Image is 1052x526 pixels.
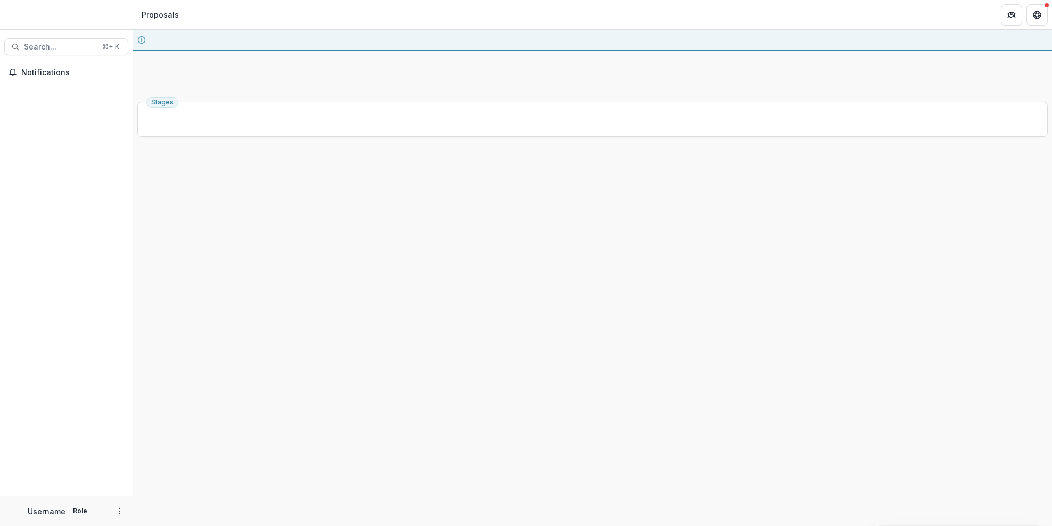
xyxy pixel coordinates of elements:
[142,9,179,20] div: Proposals
[21,68,124,77] span: Notifications
[4,64,128,81] button: Notifications
[137,7,183,22] nav: breadcrumb
[151,99,174,106] span: Stages
[1001,4,1022,26] button: Partners
[4,38,128,55] button: Search...
[28,506,65,517] p: Username
[113,505,126,517] button: More
[1026,4,1048,26] button: Get Help
[70,506,91,516] p: Role
[100,41,121,53] div: ⌘ + K
[24,43,96,52] span: Search...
